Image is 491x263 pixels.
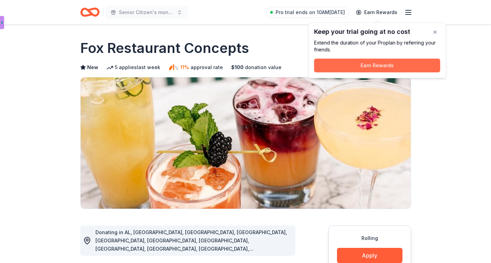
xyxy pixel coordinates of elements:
[231,63,244,72] span: $ 100
[119,8,174,17] span: Senior Citizen's monthly birthday bash
[191,63,223,72] span: approval rate
[87,63,98,72] span: New
[337,248,402,263] button: Apply
[266,7,349,18] a: Pro trial ends on 10AM[DATE]
[276,8,345,17] span: Pro trial ends on 10AM[DATE]
[80,4,100,20] a: Home
[80,39,249,58] h1: Fox Restaurant Concepts
[314,59,440,73] button: Earn Rewards
[352,6,401,19] a: Earn Rewards
[245,63,282,72] span: donation value
[314,40,440,53] div: Extend the duration of your Pro plan by referring your friends.
[105,6,188,19] button: Senior Citizen's monthly birthday bash
[81,77,411,209] img: Image for Fox Restaurant Concepts
[106,63,160,72] div: 5 applies last week
[314,29,440,35] div: Keep your trial going at no cost
[337,234,402,242] div: Rolling
[180,63,189,72] span: 11%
